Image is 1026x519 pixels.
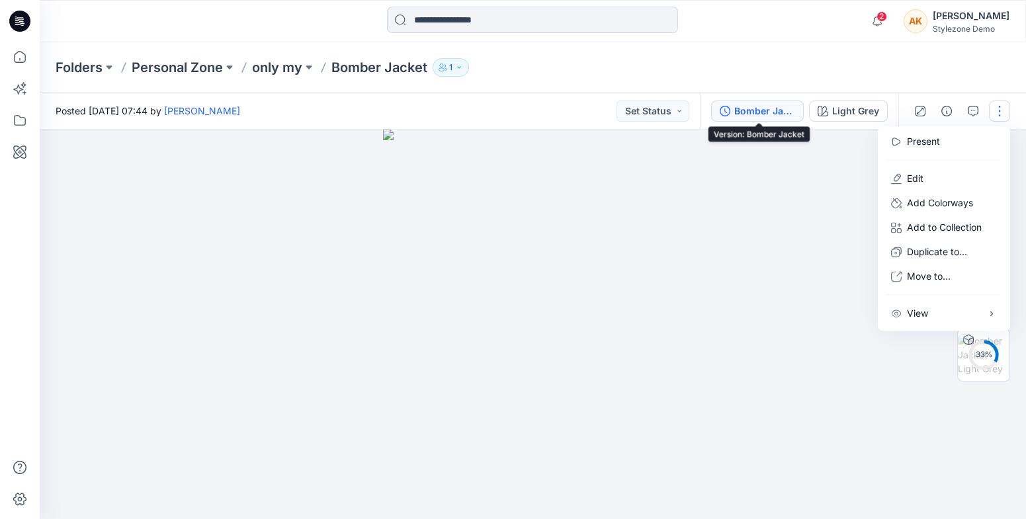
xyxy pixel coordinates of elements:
[907,196,973,210] p: Add Colorways
[907,245,967,259] p: Duplicate to...
[907,220,982,234] p: Add to Collection
[933,8,1009,24] div: [PERSON_NAME]
[711,100,804,122] button: Bomber Jacket
[958,334,1009,376] img: Bomber Jacket Light Grey
[907,134,940,148] a: Present
[252,58,302,77] a: only my
[936,100,957,122] button: Details
[132,58,223,77] a: Personal Zone
[933,24,1009,34] div: Stylezone Demo
[734,104,795,118] div: Bomber Jacket
[968,349,1000,360] div: 33 %
[809,100,888,122] button: Light Grey
[907,306,928,320] p: View
[832,104,879,118] div: Light Grey
[164,105,240,116] a: [PERSON_NAME]
[433,58,469,77] button: 1
[876,11,887,22] span: 2
[907,171,923,185] a: Edit
[383,130,683,519] img: eyJhbGciOiJIUzI1NiIsImtpZCI6IjAiLCJzbHQiOiJzZXMiLCJ0eXAiOiJKV1QifQ.eyJkYXRhIjp7InR5cGUiOiJzdG9yYW...
[907,269,951,283] p: Move to...
[56,58,103,77] a: Folders
[449,60,452,75] p: 1
[56,104,240,118] span: Posted [DATE] 07:44 by
[331,58,427,77] p: Bomber Jacket
[904,9,927,33] div: AK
